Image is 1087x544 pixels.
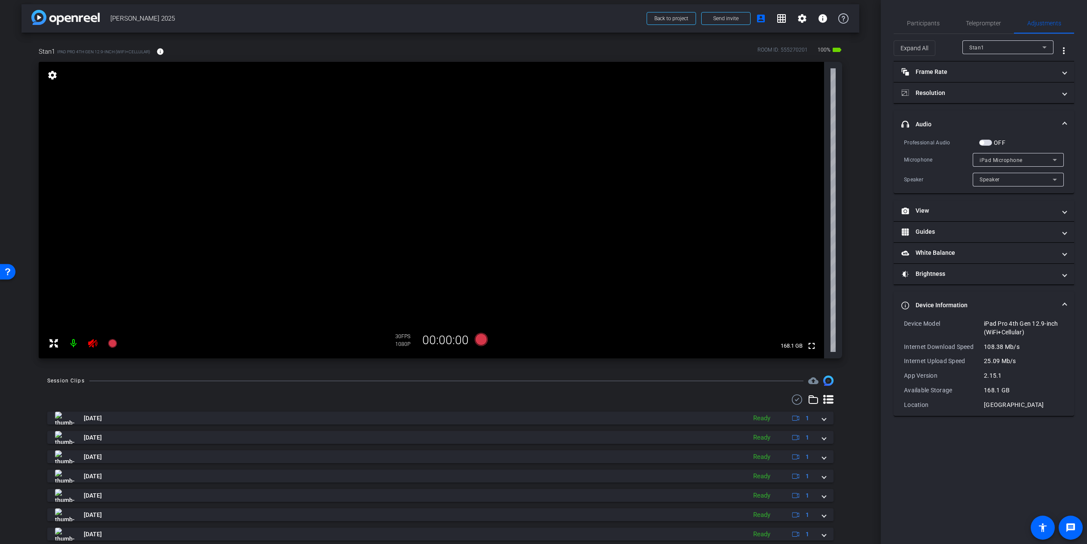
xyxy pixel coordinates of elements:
img: thumb-nail [55,470,74,483]
span: Destinations for your clips [808,376,818,386]
img: thumb-nail [55,412,74,425]
mat-icon: more_vert [1059,46,1069,56]
mat-panel-title: Device Information [901,301,1056,310]
mat-expansion-panel-header: thumb-nail[DATE]Ready1 [47,431,834,444]
div: 1080P [395,341,417,348]
div: Ready [749,491,775,501]
span: [DATE] [84,433,102,442]
span: FPS [401,333,410,339]
span: [PERSON_NAME] 2025 [110,10,641,27]
span: [DATE] [84,491,102,500]
img: thumb-nail [55,528,74,541]
mat-expansion-panel-header: thumb-nail[DATE]Ready1 [47,528,834,541]
div: iPad Pro 4th Gen 12.9-inch (WiFi+Cellular) [984,319,1064,336]
div: Available Storage [904,386,984,394]
img: app-logo [31,10,100,25]
div: Device Model [904,319,984,336]
div: App Version [904,371,984,380]
div: 25.09 Mb/s [984,357,1064,365]
button: More Options for Adjustments Panel [1053,40,1074,61]
mat-panel-title: Audio [901,120,1056,129]
span: iPad Pro 4th Gen 12.9-inch (WiFi+Cellular) [57,49,150,55]
div: Ready [749,529,775,539]
span: Expand All [901,40,928,56]
div: Ready [749,510,775,520]
mat-icon: settings [797,13,807,24]
mat-expansion-panel-header: Guides [894,222,1074,242]
div: 108.38 Mb/s [984,342,1064,351]
mat-panel-title: White Balance [901,248,1056,257]
mat-icon: cloud_upload [808,376,818,386]
div: 30 [395,333,417,340]
div: Device Information [894,319,1074,416]
mat-expansion-panel-header: thumb-nail[DATE]Ready1 [47,450,834,463]
img: thumb-nail [55,450,74,463]
img: thumb-nail [55,431,74,444]
mat-icon: accessibility [1038,523,1048,533]
span: Speaker [980,177,1000,183]
div: Ready [749,452,775,462]
div: Location [904,400,984,409]
div: ROOM ID: 555270201 [757,46,808,58]
mat-panel-title: Resolution [901,89,1056,98]
mat-icon: settings [46,70,58,80]
img: thumb-nail [55,508,74,521]
div: Audio [894,138,1074,193]
span: 1 [806,472,809,481]
span: 1 [806,491,809,500]
span: Back to project [654,15,688,21]
div: 168.1 GB [984,386,1064,394]
mat-expansion-panel-header: Device Information [894,292,1074,319]
span: Stan1 [969,45,984,51]
mat-icon: account_box [756,13,766,24]
span: iPad Microphone [980,157,1023,163]
span: 1 [806,530,809,539]
div: Ready [749,413,775,423]
span: [DATE] [84,510,102,520]
div: Speaker [904,175,973,184]
span: [DATE] [84,530,102,539]
mat-icon: message [1066,523,1076,533]
div: Professional Audio [904,138,979,147]
span: Send invite [713,15,739,22]
span: 1 [806,433,809,442]
div: Internet Upload Speed [904,357,984,365]
img: Session clips [823,376,834,386]
mat-expansion-panel-header: thumb-nail[DATE]Ready1 [47,470,834,483]
span: [DATE] [84,472,102,481]
mat-panel-title: Guides [901,227,1056,236]
span: 168.1 GB [778,341,806,351]
span: 1 [806,510,809,520]
span: [DATE] [84,452,102,461]
div: Internet Download Speed [904,342,984,351]
span: Adjustments [1027,20,1061,26]
mat-expansion-panel-header: thumb-nail[DATE]Ready1 [47,508,834,521]
mat-panel-title: Frame Rate [901,67,1056,76]
mat-expansion-panel-header: White Balance [894,243,1074,263]
span: 1 [806,452,809,461]
mat-panel-title: Brightness [901,269,1056,278]
button: Back to project [647,12,696,25]
div: Ready [749,471,775,481]
mat-expansion-panel-header: Frame Rate [894,61,1074,82]
mat-icon: info [156,48,164,55]
mat-icon: grid_on [776,13,787,24]
span: 1 [806,414,809,423]
img: thumb-nail [55,489,74,502]
mat-icon: fullscreen [806,341,817,351]
mat-icon: info [818,13,828,24]
div: Microphone [904,156,973,164]
label: OFF [992,138,1005,147]
mat-panel-title: View [901,206,1056,215]
button: Send invite [701,12,751,25]
button: Expand All [894,40,935,56]
div: Session Clips [47,376,85,385]
span: Stan1 [39,47,55,56]
span: Participants [907,20,940,26]
mat-expansion-panel-header: Brightness [894,264,1074,284]
div: 00:00:00 [417,333,474,348]
span: [DATE] [84,414,102,423]
mat-expansion-panel-header: Audio [894,110,1074,138]
span: Teleprompter [966,20,1001,26]
mat-expansion-panel-header: thumb-nail[DATE]Ready1 [47,489,834,502]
